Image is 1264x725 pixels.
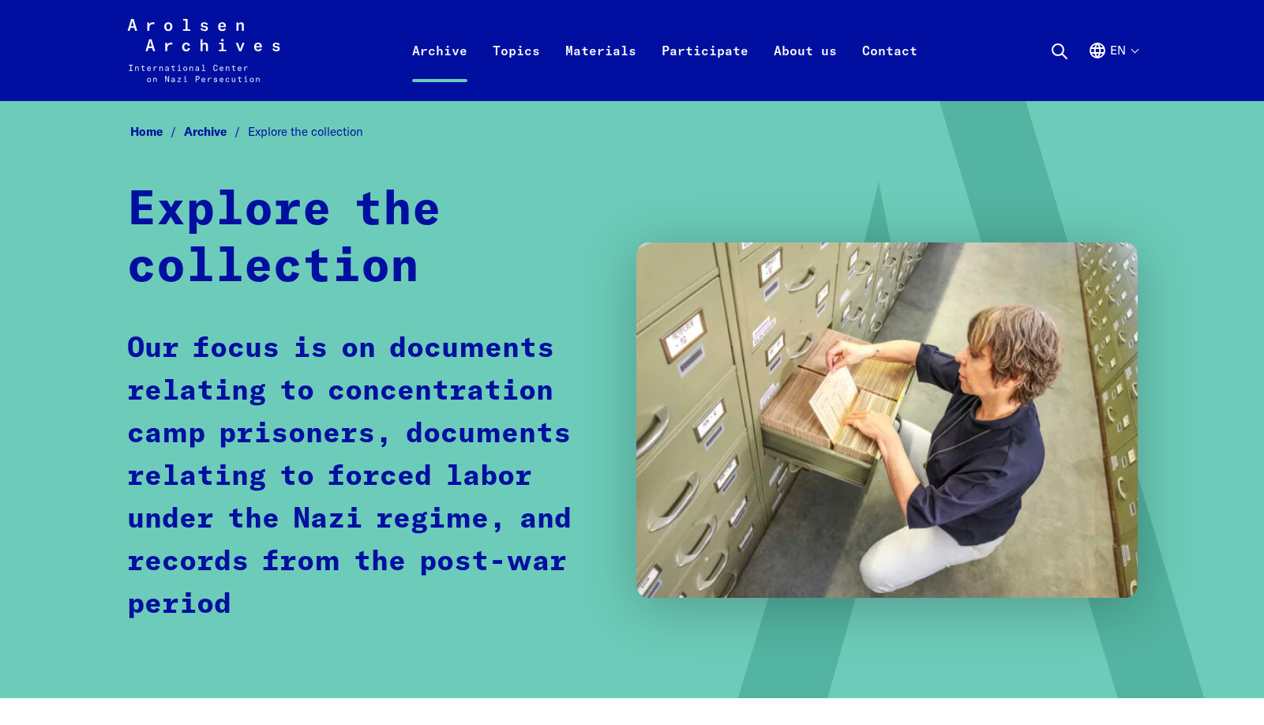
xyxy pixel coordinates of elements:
[127,182,605,296] h1: Explore the collection
[553,38,649,101] a: Materials
[127,120,1138,145] nav: Breadcrumb
[184,124,248,139] a: Archive
[850,38,930,101] a: Contact
[649,38,761,101] a: Participate
[127,328,605,626] p: Our focus is on documents relating to concentration camp prisoners, documents relating to forced ...
[761,38,850,101] a: About us
[1088,41,1138,98] button: English, language selection
[248,124,363,139] span: Explore the collection
[399,38,480,101] a: Archive
[130,124,184,139] a: Home
[480,38,553,101] a: Topics
[399,19,930,82] nav: Primary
